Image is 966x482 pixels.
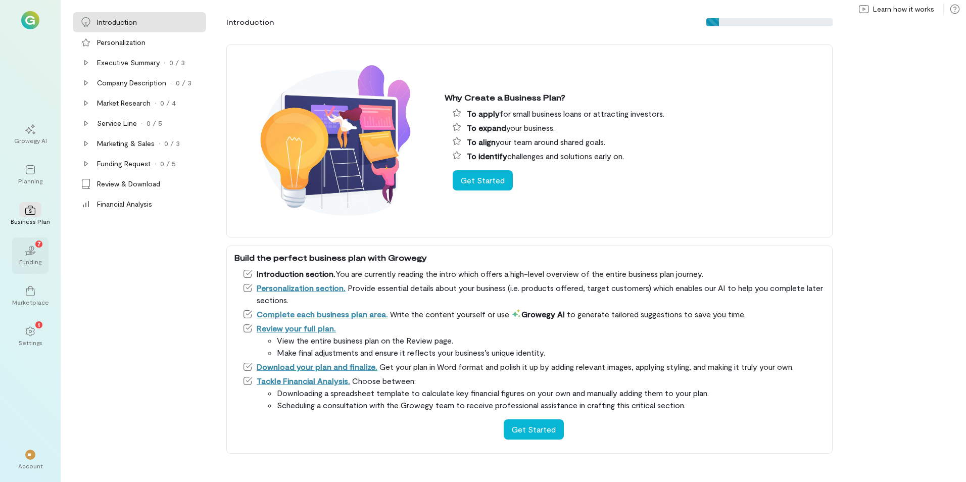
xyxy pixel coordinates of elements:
[453,170,513,190] button: Get Started
[97,199,152,209] div: Financial Analysis
[257,269,335,278] span: Introduction section.
[18,177,42,185] div: Planning
[277,347,825,359] li: Make final adjustments and ensure it reflects your business’s unique identity.
[243,282,825,306] li: Provide essential details about your business (i.e. products offered, target customers) which ena...
[176,78,191,88] div: 0 / 3
[243,308,825,320] li: Write the content yourself or use to generate tailored suggestions to save you time.
[14,136,47,144] div: Growegy AI
[12,116,49,153] a: Growegy AI
[155,98,156,108] div: ·
[160,159,176,169] div: 0 / 5
[12,237,49,274] a: Funding
[243,375,825,411] li: Choose between:
[169,58,185,68] div: 0 / 3
[257,309,388,319] a: Complete each business plan area.
[97,37,146,47] div: Personalization
[11,217,50,225] div: Business Plan
[277,387,825,399] li: Downloading a spreadsheet template to calculate key financial figures on your own and manually ad...
[147,118,162,128] div: 0 / 5
[19,258,41,266] div: Funding
[234,252,825,264] div: Build the perfect business plan with Growegy
[234,51,437,231] img: Why create a business plan
[453,108,825,120] li: for small business loans or attracting investors.
[453,122,825,134] li: your business.
[141,118,142,128] div: ·
[467,151,507,161] span: To identify
[170,78,172,88] div: ·
[467,109,500,118] span: To apply
[12,278,49,314] a: Marketplace
[511,309,565,319] span: Growegy AI
[257,376,350,385] a: Tackle Financial Analysis.
[277,334,825,347] li: View the entire business plan on the Review page.
[504,419,564,440] button: Get Started
[160,98,176,108] div: 0 / 4
[97,17,137,27] div: Introduction
[453,136,825,148] li: your team around shared goals.
[97,78,166,88] div: Company Description
[467,137,496,147] span: To align
[257,362,377,371] a: Download your plan and finalize.
[257,323,336,333] a: Review your full plan.
[97,118,137,128] div: Service Line
[97,138,155,149] div: Marketing & Sales
[873,4,934,14] span: Learn how it works
[97,98,151,108] div: Market Research
[164,58,165,68] div: ·
[155,159,156,169] div: ·
[226,17,274,27] div: Introduction
[243,361,825,373] li: Get your plan in Word format and polish it up by adding relevant images, applying styling, and ma...
[37,239,41,248] span: 7
[97,179,160,189] div: Review & Download
[453,150,825,162] li: challenges and solutions early on.
[277,399,825,411] li: Scheduling a consultation with the Growegy team to receive professional assistance in crafting th...
[12,157,49,193] a: Planning
[164,138,180,149] div: 0 / 3
[19,339,42,347] div: Settings
[12,318,49,355] a: Settings
[12,298,49,306] div: Marketplace
[243,268,825,280] li: You are currently reading the intro which offers a high-level overview of the entire business pla...
[467,123,506,132] span: To expand
[159,138,160,149] div: ·
[445,91,825,104] div: Why Create a Business Plan?
[97,58,160,68] div: Executive Summary
[257,283,346,293] a: Personalization section.
[38,320,40,329] span: 1
[18,462,43,470] div: Account
[97,159,151,169] div: Funding Request
[12,197,49,233] a: Business Plan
